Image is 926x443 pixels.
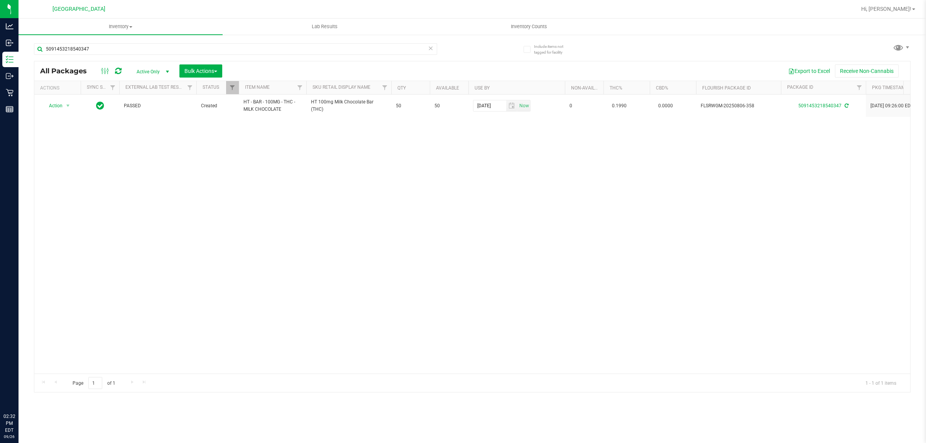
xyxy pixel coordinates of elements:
a: Qty [397,85,406,91]
span: FLSRWGM-20250806-358 [701,102,776,110]
span: select [517,100,530,111]
button: Receive Non-Cannabis [835,64,899,78]
span: HT - BAR - 100MG - THC - MILK CHOCOLATE [243,98,302,113]
button: Bulk Actions [179,64,222,78]
a: Inventory [19,19,223,35]
span: [GEOGRAPHIC_DATA] [52,6,105,12]
a: Filter [853,81,866,94]
span: PASSED [124,102,192,110]
a: Filter [184,81,196,94]
span: Action [42,100,63,111]
a: 5091453218540347 [798,103,842,108]
inline-svg: Analytics [6,22,14,30]
span: 50 [434,102,464,110]
a: Filter [379,81,391,94]
a: Filter [226,81,239,94]
a: CBD% [656,85,668,91]
span: Clear [428,43,433,53]
inline-svg: Inbound [6,39,14,47]
span: HT 100mg Milk Chocolate Bar (THC) [311,98,387,113]
input: Search Package ID, Item Name, SKU, Lot or Part Number... [34,43,437,55]
p: 02:32 PM EDT [3,413,15,434]
a: Lab Results [223,19,427,35]
a: Sku Retail Display Name [313,85,370,90]
a: Package ID [787,85,813,90]
span: Lab Results [301,23,348,30]
inline-svg: Outbound [6,72,14,80]
a: THC% [610,85,622,91]
a: Inventory Counts [427,19,631,35]
span: 1 - 1 of 1 items [859,377,902,389]
a: Available [436,85,459,91]
span: Hi, [PERSON_NAME]! [861,6,911,12]
div: Actions [40,85,78,91]
span: 0.0000 [654,100,677,112]
a: Sync Status [87,85,117,90]
p: 09/26 [3,434,15,440]
a: Filter [106,81,119,94]
span: [DATE] 09:26:00 EDT [870,102,913,110]
span: select [63,100,73,111]
span: 50 [396,102,425,110]
span: Sync from Compliance System [843,103,848,108]
inline-svg: Inventory [6,56,14,63]
span: In Sync [96,100,104,111]
span: Set Current date [517,100,531,112]
span: Bulk Actions [184,68,217,74]
inline-svg: Reports [6,105,14,113]
span: Include items not tagged for facility [534,44,573,55]
a: Pkg Timestamp [872,85,917,90]
span: All Packages [40,67,95,75]
inline-svg: Retail [6,89,14,96]
a: Item Name [245,85,270,90]
iframe: Resource center [8,381,31,404]
a: Non-Available [571,85,605,91]
a: Use By [475,85,490,91]
span: 0 [569,102,599,110]
a: Flourish Package ID [702,85,751,91]
a: Filter [294,81,306,94]
span: Page of 1 [66,377,122,389]
span: Inventory Counts [500,23,558,30]
span: Created [201,102,234,110]
span: select [506,100,517,111]
input: 1 [88,377,102,389]
span: 0.1990 [608,100,630,112]
span: Inventory [19,23,223,30]
button: Export to Excel [783,64,835,78]
a: External Lab Test Result [125,85,186,90]
a: Status [203,85,219,90]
